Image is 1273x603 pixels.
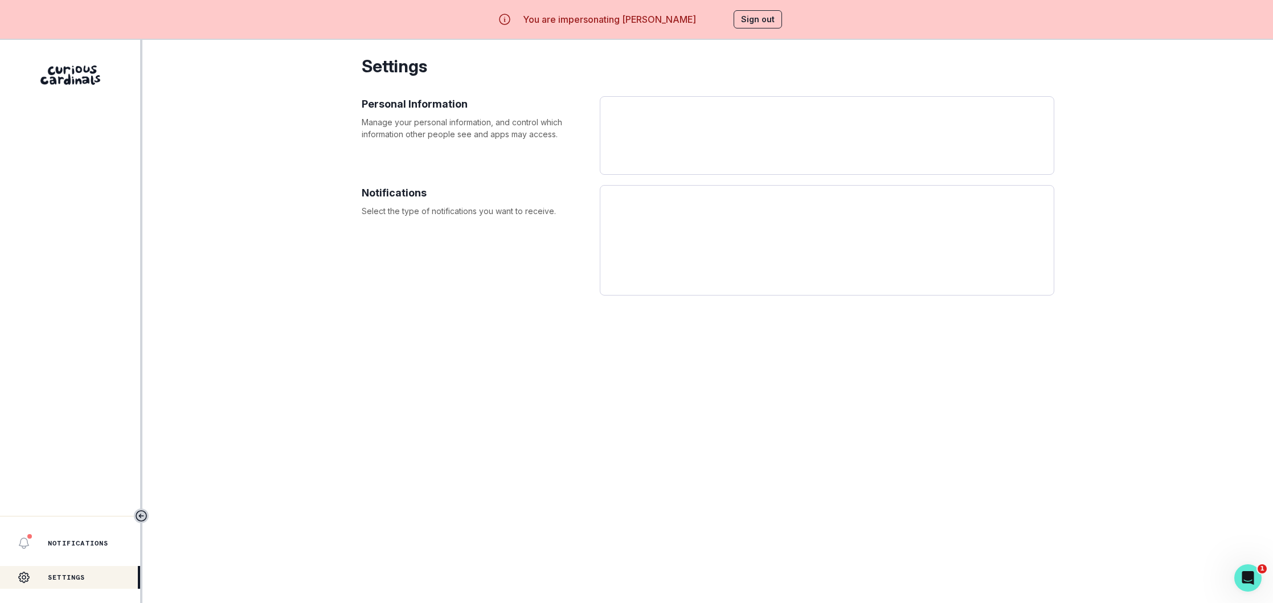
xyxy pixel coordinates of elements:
p: Manage your personal information, and control which information other people see and apps may acc... [362,116,589,140]
p: Notifications [48,539,109,548]
img: Curious Cardinals Logo [40,65,100,85]
iframe: Intercom live chat [1234,564,1262,592]
p: Settings [362,54,1054,79]
p: Settings [48,573,85,582]
button: Toggle sidebar [134,508,149,523]
p: Notifications [362,185,589,200]
p: You are impersonating [PERSON_NAME] [523,13,696,26]
span: 1 [1258,564,1267,573]
p: Select the type of notifications you want to receive. [362,205,589,217]
p: Personal Information [362,96,589,112]
button: Sign out [734,10,782,28]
